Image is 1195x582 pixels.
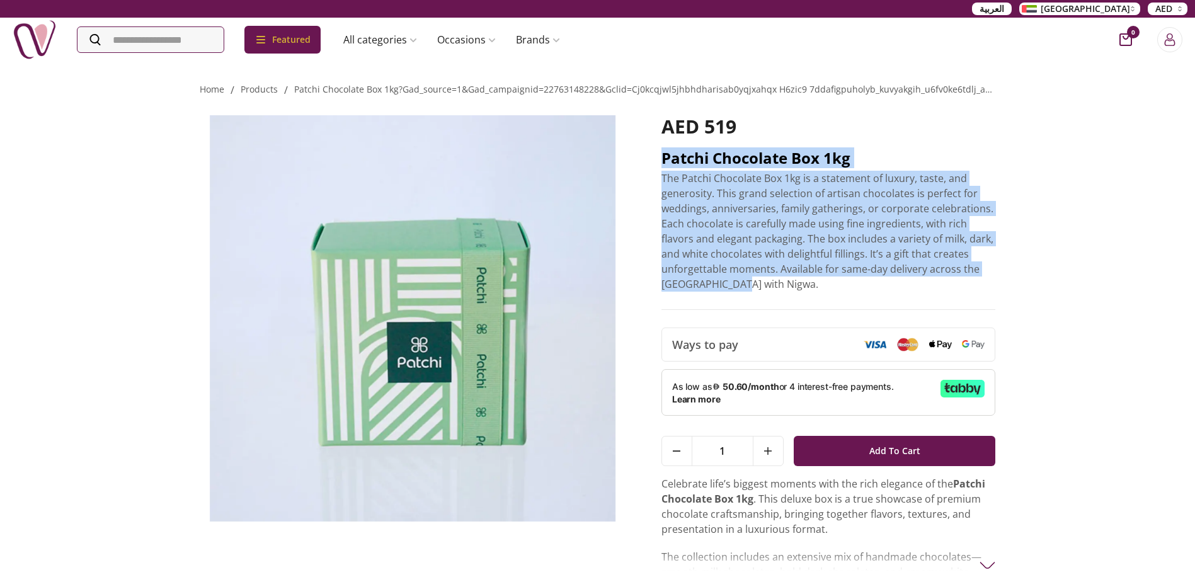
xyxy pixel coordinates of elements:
[896,338,919,351] img: Mastercard
[200,115,626,522] img: Patchi Chocolate Box 1kg Patchi chocolate gift birthday gift gift for her
[506,27,570,52] a: Brands
[1157,27,1182,52] button: Login
[869,440,920,462] span: Add To Cart
[692,437,753,465] span: 1
[1148,3,1187,15] button: AED
[77,27,224,52] input: Search
[661,148,996,168] h2: Patchi Chocolate Box 1kg
[864,340,886,349] img: Visa
[661,171,996,292] p: The Patchi Chocolate Box 1kg is a statement of luxury, taste, and generosity. This grand selectio...
[794,436,996,466] button: Add To Cart
[241,83,278,95] a: products
[980,3,1004,15] span: العربية
[962,340,985,349] img: Google Pay
[661,476,996,537] p: Celebrate life’s biggest moments with the rich elegance of the . This deluxe box is a true showca...
[929,340,952,350] img: Apple Pay
[672,336,738,353] span: Ways to pay
[427,27,506,52] a: Occasions
[661,113,736,139] span: AED 519
[980,557,995,573] img: arrow
[1019,3,1140,15] button: [GEOGRAPHIC_DATA]
[1127,26,1140,38] span: 0
[294,83,1057,95] a: patchi chocolate box 1kg?gad_source=1&gad_campaignid=22763148228&gclid=cj0kcqjwl5jhbhdharisab0yqj...
[284,83,288,98] li: /
[333,27,427,52] a: All categories
[231,83,234,98] li: /
[1119,33,1132,46] button: cart-button
[200,83,224,95] a: Home
[244,26,321,54] div: Featured
[1041,3,1130,15] span: [GEOGRAPHIC_DATA]
[1155,3,1172,15] span: AED
[13,18,57,62] img: Nigwa-uae-gifts
[1022,5,1037,13] img: Arabic_dztd3n.png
